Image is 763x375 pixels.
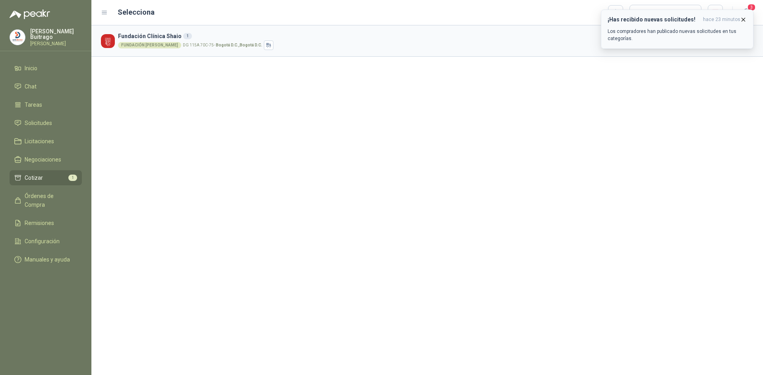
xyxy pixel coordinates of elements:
button: Cargar cotizaciones [629,5,701,21]
span: Cotizar [25,173,43,182]
div: 1 [183,33,192,39]
span: hace 23 minutos [703,16,740,23]
span: Remisiones [25,219,54,227]
button: 3 [739,6,753,20]
p: [PERSON_NAME] [30,41,82,46]
span: Licitaciones [25,137,54,146]
a: Negociaciones [10,152,82,167]
h3: Fundación Clínica Shaio [118,32,694,40]
p: [PERSON_NAME] Buitrago [30,29,82,40]
span: Órdenes de Compra [25,192,74,209]
div: FUNDACIÓN [PERSON_NAME] [118,42,181,48]
button: ¡Has recibido nuevas solicitudes!hace 23 minutos Los compradores han publicado nuevas solicitudes... [601,10,753,49]
img: Company Logo [10,30,25,45]
a: Remisiones [10,215,82,231]
a: Licitaciones [10,134,82,149]
span: Inicio [25,64,37,73]
a: Solicitudes [10,115,82,131]
span: Tareas [25,100,42,109]
h3: ¡Has recibido nuevas solicitudes! [608,16,700,23]
h2: Selecciona [118,7,155,18]
a: Cotizar1 [10,170,82,185]
p: DG 115A 70C-75 - [183,43,262,47]
img: Logo peakr [10,10,50,19]
span: Solicitudes [25,119,52,127]
strong: Bogotá D.C. , Bogotá D.C. [216,43,262,47]
a: Inicio [10,61,82,76]
span: 3 [747,4,756,11]
span: Manuales y ayuda [25,255,70,264]
a: Manuales y ayuda [10,252,82,267]
span: Configuración [25,237,60,246]
a: Chat [10,79,82,94]
span: Negociaciones [25,155,61,164]
span: 1 [68,175,77,181]
a: Tareas [10,97,82,112]
p: Los compradores han publicado nuevas solicitudes en tus categorías. [608,28,747,42]
img: Company Logo [101,34,115,48]
a: Órdenes de Compra [10,188,82,212]
span: Chat [25,82,37,91]
a: Configuración [10,234,82,249]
